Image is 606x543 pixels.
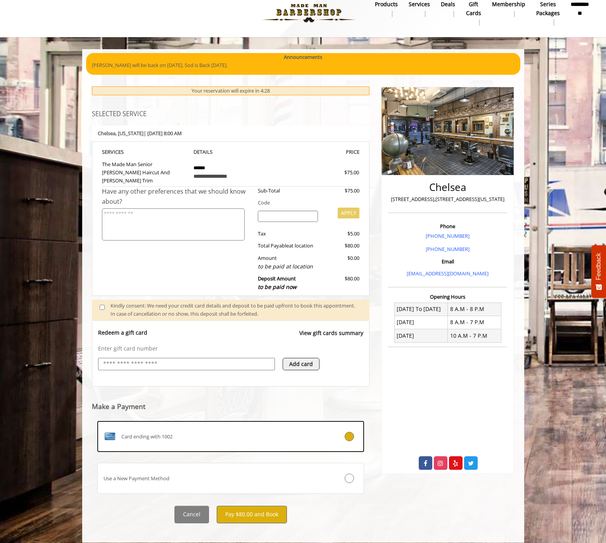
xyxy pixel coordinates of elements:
[591,245,606,298] button: Feedback - Show survey
[252,187,324,195] div: Sub-Total
[258,275,297,290] b: Deposit Amount
[252,242,324,250] div: Total Payable
[289,242,313,249] span: at location
[316,168,359,177] div: $75.00
[252,230,324,238] div: Tax
[390,195,505,203] p: [STREET_ADDRESS],[STREET_ADDRESS][US_STATE]
[595,253,602,280] span: Feedback
[324,242,359,250] div: $80.00
[299,329,363,345] a: View gift cards summary
[110,302,362,318] div: Kindly consent: We need your credit card details and deposit to be paid upfront to book this appo...
[102,156,188,187] td: The Made Man Senior [PERSON_NAME] Haircut And [PERSON_NAME] Trim
[98,329,147,337] p: Redeem a gift card
[174,506,209,523] button: Cancel
[252,254,324,271] div: Amount
[92,61,514,69] p: [PERSON_NAME] will be back on [DATE]. Sod is Back [DATE].
[390,259,505,264] h3: Email
[92,403,145,410] label: Make a Payment
[283,358,319,370] button: Add card
[448,329,501,342] td: 10 A.M - 7 P.M
[407,270,489,277] a: [EMAIL_ADDRESS][DOMAIN_NAME]
[116,130,143,137] span: , [US_STATE]
[98,474,319,483] div: Use a New Payment Method
[102,148,188,156] th: SERVICE
[104,430,116,443] img: AMEX
[97,463,364,494] label: Use a New Payment Method
[338,208,359,218] button: APPLY
[121,148,124,155] span: S
[98,345,364,352] p: Enter gift card number
[92,111,370,118] h3: SELECTED SERVICE
[252,199,359,207] div: Code
[390,182,505,193] h2: Chelsea
[390,223,505,229] h3: Phone
[448,302,501,316] td: 8 A.M - 8 P.M
[448,316,501,329] td: 8 A.M - 7 P.M
[426,232,470,239] a: [PHONE_NUMBER]
[102,187,252,206] div: Have any other preferences that we should know about?
[394,302,448,316] td: [DATE] To [DATE]
[98,130,182,137] b: Chelsea | [DATE] 8:00 AM
[284,53,322,61] b: Announcements
[388,294,507,299] h3: Opening Hours
[426,246,470,253] a: [PHONE_NUMBER]
[324,230,359,238] div: $5.00
[188,148,274,156] th: DETAILS
[274,148,360,156] th: PRICE
[258,283,297,290] span: to be paid now
[121,433,173,441] span: Card ending with 1002
[92,86,370,95] div: Your reservation will expire in 4:28
[258,262,318,271] div: to be paid at location
[394,329,448,342] td: [DATE]
[324,275,359,291] div: $80.00
[394,316,448,329] td: [DATE]
[324,187,359,195] div: $75.00
[324,254,359,271] div: $0.00
[217,506,287,523] button: Pay $80.00 and Book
